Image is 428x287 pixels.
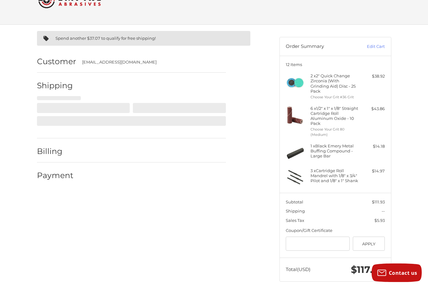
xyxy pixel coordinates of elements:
[360,74,385,80] div: $38.92
[311,168,358,184] h4: 3 x Cartridge Roll Mandrel with 1/8" x 3/4" Pilot and 1/8" x 1" Shank
[353,44,385,50] a: Edit Cart
[37,81,74,91] h2: Shipping
[389,269,417,276] span: Contact us
[286,228,385,234] div: Coupon/Gift Certificate
[360,144,385,150] div: $14.18
[286,200,303,205] span: Subtotal
[372,200,385,205] span: $111.93
[82,59,220,66] div: [EMAIL_ADDRESS][DOMAIN_NAME]
[372,264,422,282] button: Contact us
[360,106,385,112] div: $43.86
[311,95,358,100] li: Choose Your Grit #36 Grit
[286,44,353,50] h3: Order Summary
[286,209,305,214] span: Shipping
[360,168,385,175] div: $14.97
[37,171,74,181] h2: Payment
[286,237,350,251] input: Gift Certificate or Coupon Code
[37,147,74,156] h2: Billing
[382,209,385,214] span: --
[55,36,156,41] span: Spend another $37.07 to qualify for free shipping!
[286,62,385,67] h3: 12 Items
[311,127,358,137] li: Choose Your Grit 80 (Medium)
[311,144,358,159] h4: 1 x Black Emery Metal Buffing Compound - Large Bar
[37,57,76,67] h2: Customer
[286,267,311,273] span: Total (USD)
[351,264,385,276] span: $117.86
[286,218,304,223] span: Sales Tax
[374,218,385,223] span: $5.93
[353,237,385,251] button: Apply
[311,106,358,126] h4: 6 x 1/2" x 1" x 1/8" Straight Cartridge Roll Aluminum Oxide - 10 Pack
[311,74,358,94] h4: 2 x 2" Quick Change Zirconia (With Grinding Aid) Disc - 25 Pack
